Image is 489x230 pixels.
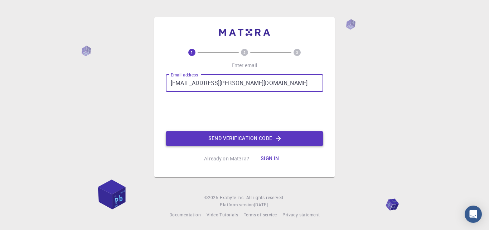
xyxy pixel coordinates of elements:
[220,194,245,201] a: Exabyte Inc.
[465,206,482,223] div: Open Intercom Messenger
[207,211,238,219] a: Video Tutorials
[190,98,299,126] iframe: reCAPTCHA
[244,212,277,217] span: Terms of service
[254,201,269,208] a: [DATE].
[232,62,258,69] p: Enter email
[204,194,219,201] span: © 2025
[282,212,320,217] span: Privacy statement
[169,212,201,217] span: Documentation
[243,50,246,55] text: 2
[166,131,323,146] button: Send verification code
[220,201,254,208] span: Platform version
[296,50,298,55] text: 3
[207,212,238,217] span: Video Tutorials
[244,211,277,219] a: Terms of service
[254,202,269,207] span: [DATE] .
[282,211,320,219] a: Privacy statement
[169,211,201,219] a: Documentation
[171,72,198,78] label: Email address
[191,50,193,55] text: 1
[204,155,249,162] p: Already on Mat3ra?
[255,151,285,166] button: Sign in
[220,194,245,200] span: Exabyte Inc.
[246,194,285,201] span: All rights reserved.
